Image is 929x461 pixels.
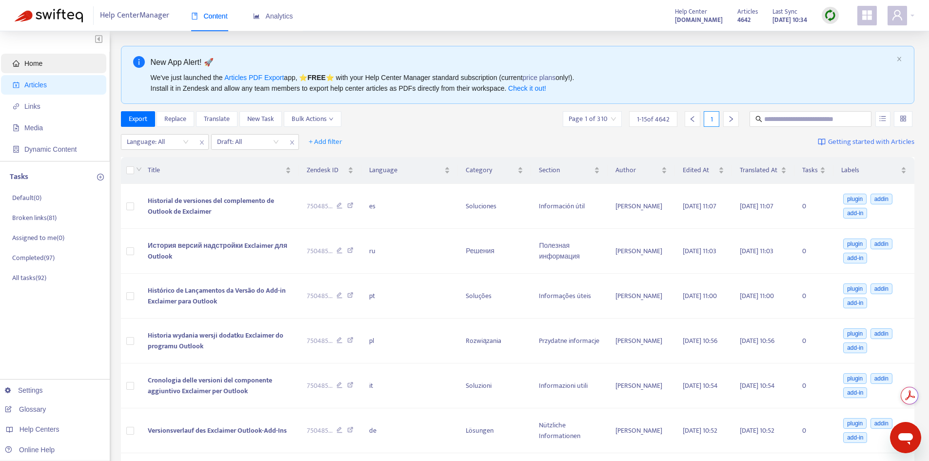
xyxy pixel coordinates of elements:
[843,283,867,294] span: plugin
[608,184,675,229] td: [PERSON_NAME]
[870,239,892,249] span: addin
[794,363,833,408] td: 0
[818,138,826,146] img: image-link
[675,157,731,184] th: Edited At
[307,336,333,346] span: 750485 ...
[148,165,283,176] span: Title
[608,274,675,319] td: [PERSON_NAME]
[458,184,531,229] td: Soluciones
[12,253,55,263] p: Completed ( 97 )
[683,335,717,346] span: [DATE] 10:56
[97,174,104,180] span: plus-circle
[870,418,892,429] span: addin
[24,81,47,89] span: Articles
[732,157,795,184] th: Translated At
[204,114,230,124] span: Translate
[196,111,237,127] button: Translate
[253,13,260,20] span: area-chart
[740,245,773,257] span: [DATE] 11:03
[253,12,293,20] span: Analytics
[329,117,334,121] span: down
[896,56,902,62] button: close
[608,229,675,274] td: [PERSON_NAME]
[615,165,659,176] span: Author
[531,274,608,319] td: Informações úteis
[794,408,833,453] td: 0
[740,380,775,391] span: [DATE] 10:54
[13,124,20,131] span: file-image
[100,6,169,25] span: Help Center Manager
[157,111,194,127] button: Replace
[870,194,892,204] span: addin
[802,165,818,176] span: Tasks
[247,114,274,124] span: New Task
[136,166,142,172] span: down
[307,74,325,81] b: FREE
[12,233,64,243] p: Assigned to me ( 0 )
[299,157,362,184] th: Zendesk ID
[737,15,751,25] strong: 4642
[523,74,556,81] a: price plans
[531,184,608,229] td: Información útil
[737,6,758,17] span: Articles
[284,111,341,127] button: Bulk Actionsdown
[824,9,836,21] img: sync.dc5367851b00ba804db3.png
[292,114,334,124] span: Bulk Actions
[5,405,46,413] a: Glossary
[5,386,43,394] a: Settings
[833,157,914,184] th: Labels
[361,363,458,408] td: it
[755,116,762,122] span: search
[870,373,892,384] span: addin
[740,200,773,212] span: [DATE] 11:07
[675,15,723,25] strong: [DOMAIN_NAME]
[689,116,696,122] span: left
[794,229,833,274] td: 0
[637,114,670,124] span: 1 - 15 of 4642
[740,165,779,176] span: Translated At
[843,418,867,429] span: plugin
[772,15,807,25] strong: [DATE] 10:34
[841,165,899,176] span: Labels
[307,291,333,301] span: 750485 ...
[361,319,458,363] td: pl
[133,56,145,68] span: info-circle
[239,111,282,127] button: New Task
[140,157,298,184] th: Title
[794,184,833,229] td: 0
[307,425,333,436] span: 750485 ...
[683,425,717,436] span: [DATE] 10:52
[148,425,287,436] span: Versionsverlauf des Exclaimer Outlook-Add-Ins
[129,114,147,124] span: Export
[20,425,59,433] span: Help Centers
[12,273,46,283] p: All tasks ( 92 )
[843,298,867,308] span: add-in
[843,342,867,353] span: add-in
[683,165,716,176] span: Edited At
[307,246,333,257] span: 750485 ...
[458,229,531,274] td: Решения
[608,319,675,363] td: [PERSON_NAME]
[740,425,774,436] span: [DATE] 10:52
[683,380,718,391] span: [DATE] 10:54
[309,136,342,148] span: + Add filter
[539,165,592,176] span: Section
[151,72,893,94] div: We've just launched the app, ⭐ ⭐️ with your Help Center Manager standard subscription (current on...
[148,330,283,352] span: Historia wydania wersji dodatku Exclaimer do programu Outlook
[191,12,228,20] span: Content
[794,274,833,319] td: 0
[361,157,458,184] th: Language
[740,335,774,346] span: [DATE] 10:56
[794,319,833,363] td: 0
[843,253,867,263] span: add-in
[164,114,186,124] span: Replace
[843,328,867,339] span: plugin
[531,408,608,453] td: Nützliche Informationen
[12,193,41,203] p: Default ( 0 )
[13,103,20,110] span: link
[15,9,83,22] img: Swifteq
[531,363,608,408] td: Informazioni utili
[361,408,458,453] td: de
[891,9,903,21] span: user
[843,194,867,204] span: plugin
